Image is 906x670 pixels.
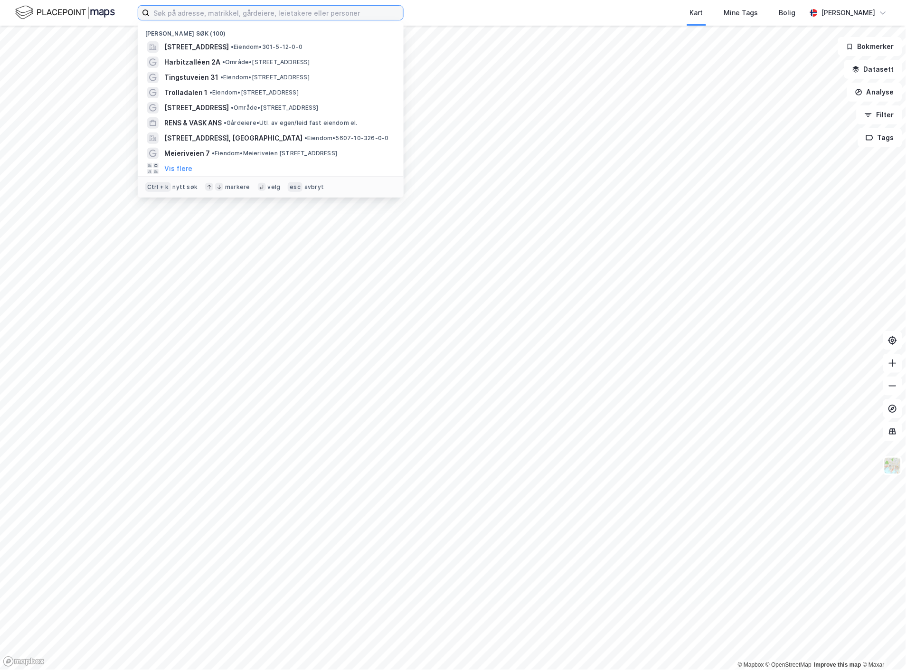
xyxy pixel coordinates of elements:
[821,7,876,19] div: [PERSON_NAME]
[690,7,703,19] div: Kart
[225,183,250,191] div: markere
[859,624,906,670] iframe: Chat Widget
[209,89,212,96] span: •
[859,624,906,670] div: Kontrollprogram for chat
[164,57,220,68] span: Harbitzalléen 2A
[224,119,358,127] span: Gårdeiere • Utl. av egen/leid fast eiendom el.
[138,22,404,39] div: [PERSON_NAME] søk (100)
[164,102,229,113] span: [STREET_ADDRESS]
[164,148,210,159] span: Meieriveien 7
[222,58,310,66] span: Område • [STREET_ADDRESS]
[304,134,307,142] span: •
[268,183,281,191] div: velg
[164,87,208,98] span: Trolladalen 1
[164,72,218,83] span: Tingstuveien 31
[231,104,319,112] span: Område • [STREET_ADDRESS]
[231,104,234,111] span: •
[231,43,234,50] span: •
[304,134,389,142] span: Eiendom • 5607-10-326-0-0
[288,182,302,192] div: esc
[220,74,223,81] span: •
[164,41,229,53] span: [STREET_ADDRESS]
[212,150,337,157] span: Eiendom • Meieriveien [STREET_ADDRESS]
[145,182,171,192] div: Ctrl + k
[164,132,302,144] span: [STREET_ADDRESS], [GEOGRAPHIC_DATA]
[779,7,796,19] div: Bolig
[224,119,226,126] span: •
[15,4,115,21] img: logo.f888ab2527a4732fd821a326f86c7f29.svg
[212,150,215,157] span: •
[164,163,192,174] button: Vis flere
[150,6,403,20] input: Søk på adresse, matrikkel, gårdeiere, leietakere eller personer
[222,58,225,66] span: •
[724,7,758,19] div: Mine Tags
[220,74,310,81] span: Eiendom • [STREET_ADDRESS]
[164,117,222,129] span: RENS & VASK ANS
[304,183,324,191] div: avbryt
[209,89,299,96] span: Eiendom • [STREET_ADDRESS]
[173,183,198,191] div: nytt søk
[231,43,302,51] span: Eiendom • 301-5-12-0-0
